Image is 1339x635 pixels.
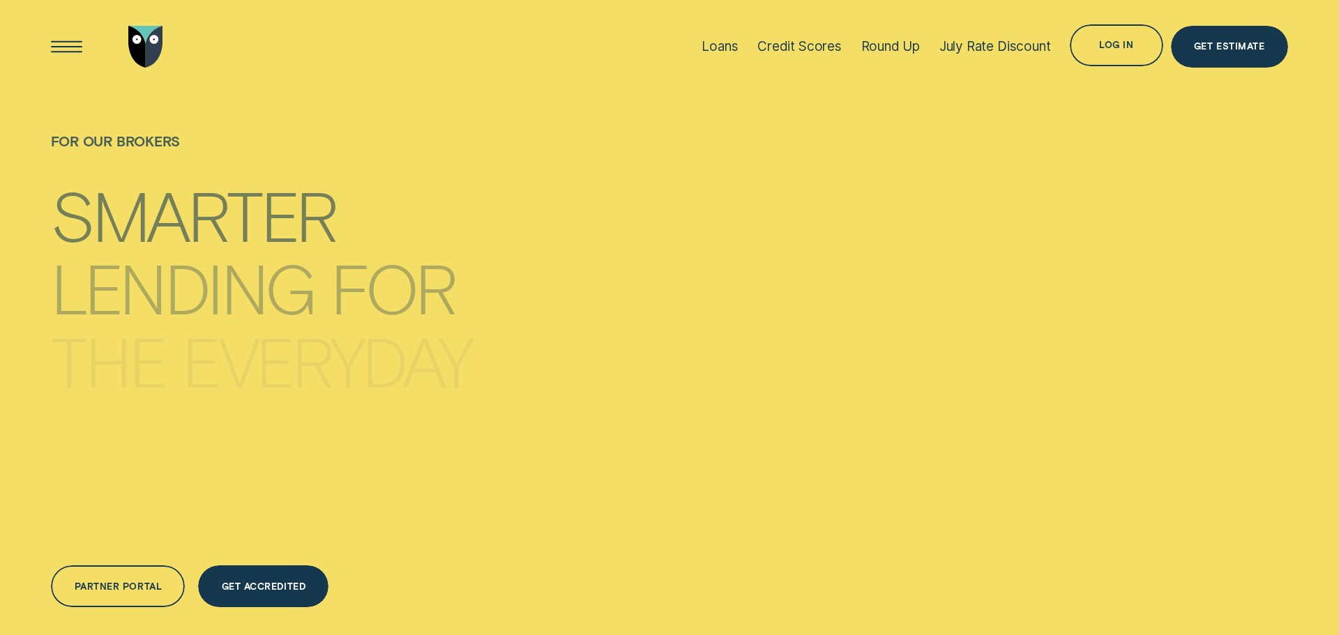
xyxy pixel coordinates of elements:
[198,565,328,607] a: Get Accredited
[51,133,471,176] h1: For Our Brokers
[861,38,921,54] div: Round Up
[51,565,185,607] a: Partner Portal
[128,26,163,68] img: Wisr
[51,182,336,247] div: Smarter
[1070,24,1163,66] button: Log in
[1171,26,1288,68] a: Get Estimate
[757,38,842,54] div: Credit Scores
[51,255,315,320] div: lending
[51,328,166,392] div: the
[46,26,88,68] button: Open Menu
[51,169,471,428] h4: Smarter lending for the everyday Aussie
[702,38,738,54] div: Loans
[331,255,455,320] div: for
[182,328,471,392] div: everyday
[939,38,1051,54] div: July Rate Discount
